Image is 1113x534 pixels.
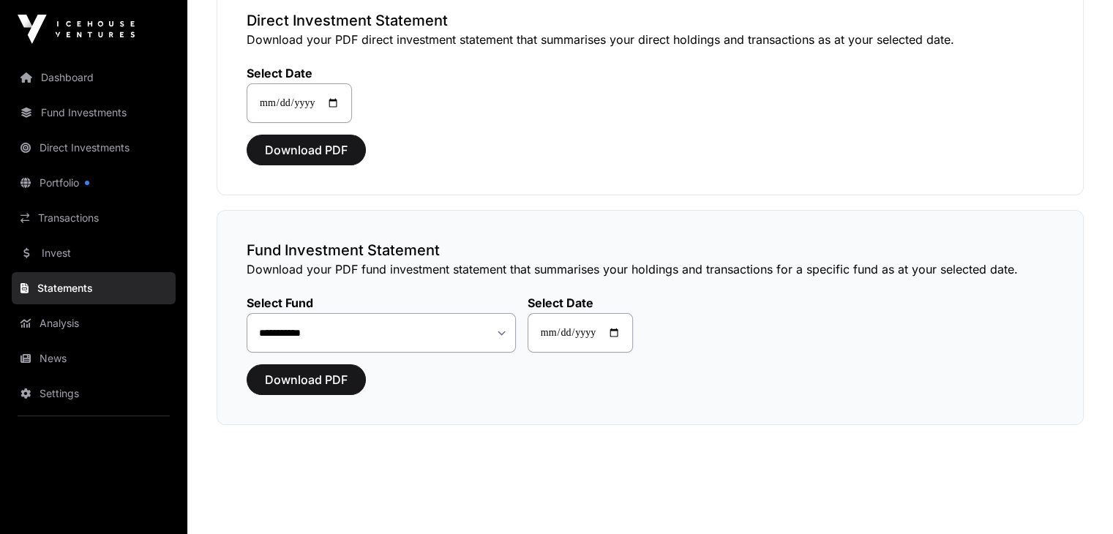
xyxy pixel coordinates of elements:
span: Download PDF [265,141,348,159]
a: Invest [12,237,176,269]
p: Download your PDF fund investment statement that summarises your holdings and transactions for a ... [247,260,1054,278]
img: Icehouse Ventures Logo [18,15,135,44]
a: Settings [12,377,176,410]
label: Select Fund [247,296,516,310]
a: Portfolio [12,167,176,199]
label: Select Date [528,296,633,310]
a: Fund Investments [12,97,176,129]
a: News [12,342,176,375]
span: Download PDF [265,371,348,388]
a: Direct Investments [12,132,176,164]
iframe: Chat Widget [1040,464,1113,534]
a: Download PDF [247,149,366,164]
button: Download PDF [247,135,366,165]
a: Transactions [12,202,176,234]
label: Select Date [247,66,352,80]
h3: Direct Investment Statement [247,10,1054,31]
a: Analysis [12,307,176,339]
a: Dashboard [12,61,176,94]
p: Download your PDF direct investment statement that summarises your direct holdings and transactio... [247,31,1054,48]
a: Statements [12,272,176,304]
a: Download PDF [247,379,366,394]
h3: Fund Investment Statement [247,240,1054,260]
button: Download PDF [247,364,366,395]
